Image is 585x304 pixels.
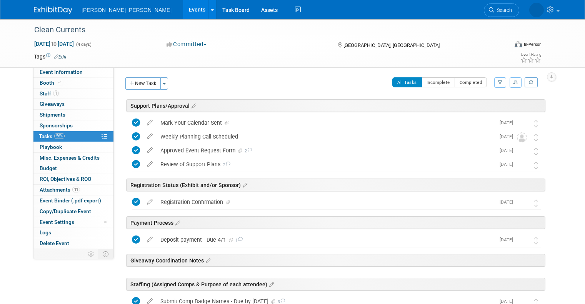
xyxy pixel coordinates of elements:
div: Mark Your Calendar Sent [157,116,495,129]
a: edit [143,147,157,154]
img: Kelly Graber [517,236,527,246]
span: Tasks [39,133,65,139]
span: 56% [54,133,65,139]
img: ExhibitDay [34,7,72,14]
i: Move task [534,199,538,207]
img: Kelly Graber [529,3,544,17]
i: Move task [534,237,538,244]
span: to [50,41,58,47]
div: Deposit payment - Due 4/1 [157,233,495,246]
a: Shipments [33,110,113,120]
a: edit [143,161,157,168]
div: Staffing (Assigned Comps & Purpose of each attendee) [126,278,545,291]
span: [DATE] [500,120,517,125]
span: 1 [234,238,243,243]
a: Event Binder (.pdf export) [33,195,113,206]
td: Personalize Event Tab Strip [85,249,98,259]
a: Attachments11 [33,185,113,195]
div: Registration Confirmation [157,195,495,209]
a: Edit sections [241,181,247,189]
span: Giveaways [40,101,65,107]
div: Payment Process [126,216,545,229]
div: Review of Support Plans [157,158,495,171]
span: Event Information [40,69,83,75]
div: Event Rating [520,53,541,57]
span: [DATE] [500,134,517,139]
div: Giveaway Coordination Notes [126,254,545,267]
a: Logs [33,227,113,238]
i: Move task [534,148,538,155]
span: [DATE] [DATE] [34,40,74,47]
button: New Task [125,77,161,90]
a: Copy/Duplicate Event [33,206,113,217]
span: Delete Event [40,240,69,246]
div: Clean Currents [32,23,498,37]
img: Format-Inperson.png [515,41,522,47]
button: Completed [455,77,487,87]
img: Kelly Graber [517,146,527,156]
span: [PERSON_NAME] [PERSON_NAME] [82,7,172,13]
span: [DATE] [500,299,517,304]
span: Budget [40,165,57,171]
span: Staff [40,90,59,97]
a: Event Settings [33,217,113,227]
a: Staff1 [33,89,113,99]
img: Unassigned [517,132,527,142]
span: Event Binder (.pdf export) [40,197,101,204]
img: Kelly Graber [517,119,527,129]
a: edit [143,199,157,205]
td: Tags [34,53,67,60]
a: Refresh [525,77,538,87]
a: Delete Event [33,238,113,249]
i: Booth reservation complete [58,80,62,85]
button: All Tasks [392,77,422,87]
span: 1 [53,90,59,96]
div: Registration Status (Exhibit and/or Sponsor) [126,179,545,191]
span: [DATE] [500,162,517,167]
span: Modified Layout [104,221,107,223]
span: (4 days) [75,42,92,47]
i: Move task [534,134,538,141]
span: Copy/Duplicate Event [40,208,91,214]
span: Sponsorships [40,122,73,129]
div: Event Format [467,40,542,52]
a: edit [143,236,157,243]
span: Shipments [40,112,65,118]
button: Incomplete [422,77,455,87]
a: edit [143,133,157,140]
span: [DATE] [500,237,517,242]
a: Sponsorships [33,120,113,131]
div: Approved Event Request Form [157,144,495,157]
span: 11 [72,187,80,192]
a: Misc. Expenses & Credits [33,153,113,163]
span: [DATE] [500,199,517,205]
a: ROI, Objectives & ROO [33,174,113,184]
a: Booth [33,78,113,88]
a: Playbook [33,142,113,152]
a: Budget [33,163,113,174]
span: ROI, Objectives & ROO [40,176,91,182]
a: edit [143,119,157,126]
span: 2 [220,162,230,167]
a: Tasks56% [33,131,113,142]
img: Kelly Graber [517,198,527,208]
div: Support Plans/Approval [126,99,545,112]
span: Logs [40,229,51,236]
a: Event Information [33,67,113,77]
button: Committed [164,40,210,48]
span: Event Settings [40,219,74,225]
a: Search [484,3,519,17]
a: Edit sections [267,280,274,288]
span: [DATE] [500,148,517,153]
div: In-Person [523,42,542,47]
a: Edit sections [204,256,210,264]
span: Playbook [40,144,62,150]
span: Misc. Expenses & Credits [40,155,100,161]
span: Search [494,7,512,13]
a: Edit [54,54,67,60]
div: Weekly Planning Call Scheduled [157,130,495,143]
a: Giveaways [33,99,113,109]
i: Move task [534,162,538,169]
i: Move task [534,120,538,127]
img: Kelly Graber [517,160,527,170]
